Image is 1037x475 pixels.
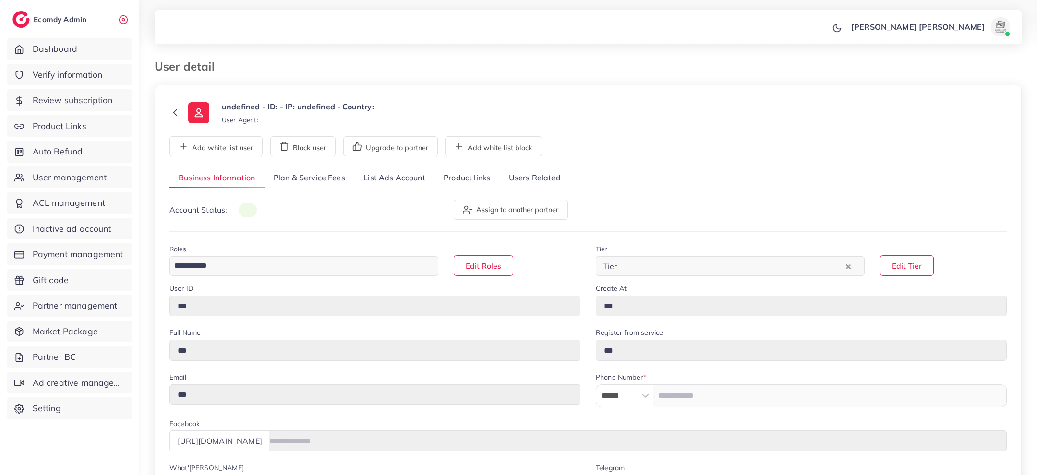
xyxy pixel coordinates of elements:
span: Market Package [33,325,98,338]
label: Email [169,372,186,382]
div: Search for option [169,256,438,276]
a: Auto Refund [7,141,132,163]
p: undefined - ID: - IP: undefined - Country: [222,101,374,112]
span: Payment management [33,248,123,261]
a: List Ads Account [354,168,434,189]
a: logoEcomdy Admin [12,11,89,28]
span: Partner BC [33,351,76,363]
label: Full Name [169,328,201,337]
a: Partner management [7,295,132,317]
a: Market Package [7,321,132,343]
a: Gift code [7,269,132,291]
span: Auto Refund [33,145,83,158]
label: Facebook [169,419,200,428]
a: Partner BC [7,346,132,368]
img: ic-user-info.36bf1079.svg [188,102,209,123]
button: Block user [270,136,336,156]
a: Users Related [499,168,569,189]
button: Assign to another partner [454,200,568,220]
span: Gift code [33,274,69,286]
a: Product links [434,168,499,189]
a: Inactive ad account [7,218,132,240]
a: User management [7,166,132,189]
span: Verify information [33,69,103,81]
a: Plan & Service Fees [265,168,354,189]
label: Register from service [596,328,663,337]
label: Create At [596,284,627,293]
a: Dashboard [7,38,132,60]
input: Search for option [171,259,426,273]
a: [PERSON_NAME] [PERSON_NAME]avatar [846,17,1014,36]
p: [PERSON_NAME] [PERSON_NAME] [851,21,985,33]
small: User Agent: [222,115,258,125]
h2: Ecomdy Admin [34,15,89,24]
span: Setting [33,402,61,415]
div: [URL][DOMAIN_NAME] [169,430,270,451]
span: Dashboard [33,43,77,55]
label: Telegram [596,463,625,473]
a: Review subscription [7,89,132,111]
a: Verify information [7,64,132,86]
button: Edit Roles [454,255,513,276]
span: Product Links [33,120,86,132]
label: What'[PERSON_NAME] [169,463,244,473]
span: Ad creative management [33,377,125,389]
label: Phone Number [596,372,646,382]
p: Account Status: [169,204,257,216]
button: Edit Tier [880,255,934,276]
a: Business Information [169,168,265,189]
img: logo [12,11,30,28]
input: Search for option [620,259,844,273]
span: Tier [601,259,619,273]
span: User management [33,171,107,184]
h3: User detail [155,59,222,73]
span: Inactive ad account [33,223,111,235]
span: Partner management [33,299,118,312]
button: Clear Selected [846,261,851,272]
button: Upgrade to partner [343,136,438,156]
label: User ID [169,284,193,293]
a: Product Links [7,115,132,137]
a: ACL management [7,192,132,214]
a: Ad creative management [7,372,132,394]
a: Payment management [7,243,132,265]
label: Tier [596,244,607,254]
img: avatar [991,17,1010,36]
button: Add white list user [169,136,263,156]
a: Setting [7,397,132,419]
button: Add white list block [445,136,542,156]
span: ACL management [33,197,105,209]
div: Search for option [596,256,865,276]
span: Review subscription [33,94,113,107]
label: Roles [169,244,186,254]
